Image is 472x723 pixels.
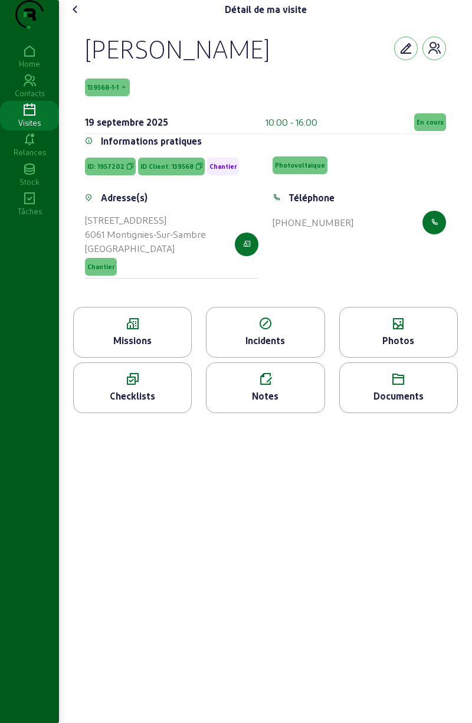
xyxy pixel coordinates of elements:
div: Documents [340,389,457,403]
div: [PERSON_NAME] [85,33,270,64]
div: Incidents [206,333,324,348]
span: Chantier [87,263,114,271]
div: [PHONE_NUMBER] [273,215,353,230]
span: Chantier [209,162,237,171]
div: Détail de ma visite [225,2,307,17]
div: [STREET_ADDRESS] [85,213,206,227]
div: 10:00 - 16:00 [265,115,317,129]
div: Adresse(s) [101,191,147,205]
span: Photovoltaique [275,161,325,169]
div: Notes [206,389,324,403]
div: [GEOGRAPHIC_DATA] [85,241,206,256]
span: ID Client: 139568 [140,162,194,171]
div: Photos [340,333,457,348]
div: 19 septembre 2025 [85,115,168,129]
div: Missions [74,333,191,348]
span: En cours [417,118,444,126]
div: Informations pratiques [101,134,202,148]
div: 6061 Montignies-Sur-Sambre [85,227,206,241]
div: Checklists [74,389,191,403]
div: Téléphone [289,191,335,205]
span: 139568-1-1 [87,83,119,91]
span: ID: 1957202 [87,162,124,171]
